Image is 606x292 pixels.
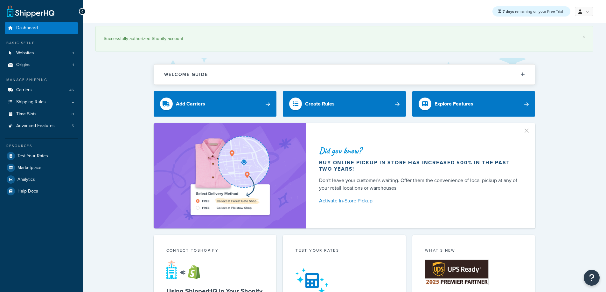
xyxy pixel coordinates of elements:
[166,260,206,279] img: connect-shq-shopify-9b9a8c5a.svg
[17,189,38,194] span: Help Docs
[5,22,78,34] a: Dashboard
[16,112,37,117] span: Time Slots
[5,108,78,120] li: Time Slots
[5,47,78,59] a: Websites1
[503,9,563,14] span: remaining on your Free Trial
[5,143,78,149] div: Resources
[17,165,41,171] span: Marketplace
[154,91,277,117] a: Add Carriers
[16,62,31,68] span: Origins
[319,196,520,205] a: Activate In-Store Pickup
[164,72,208,77] h2: Welcome Guide
[425,248,523,255] div: What's New
[17,153,48,159] span: Test Your Rates
[435,99,473,108] div: Explore Features
[5,84,78,96] li: Carriers
[296,248,393,255] div: Test your rates
[172,132,288,219] img: ad-shirt-map-b0359fc47e01cab431d101c4b569394f6a03f54285957d908178d52f29eb9668.png
[319,177,520,192] div: Don't leave your customer's waiting. Offer them the convenience of local pickup at any of your re...
[154,65,535,85] button: Welcome Guide
[5,40,78,46] div: Basic Setup
[16,87,32,93] span: Carriers
[17,177,35,182] span: Analytics
[319,160,520,172] div: Buy online pickup in store has increased 500% in the past two years!
[503,9,514,14] strong: 7 days
[176,99,205,108] div: Add Carriers
[5,120,78,132] li: Advanced Features
[16,25,38,31] span: Dashboard
[5,120,78,132] a: Advanced Features5
[5,77,78,83] div: Manage Shipping
[73,51,74,56] span: 1
[5,59,78,71] li: Origins
[5,150,78,162] a: Test Your Rates
[72,112,74,117] span: 0
[5,162,78,173] a: Marketplace
[104,34,585,43] div: Successfully authorized Shopify account
[5,47,78,59] li: Websites
[5,186,78,197] a: Help Docs
[72,123,74,129] span: 5
[319,146,520,155] div: Did you know?
[73,62,74,68] span: 1
[16,123,55,129] span: Advanced Features
[166,248,264,255] div: Connect to Shopify
[5,108,78,120] a: Time Slots0
[305,99,335,108] div: Create Rules
[584,270,600,286] button: Open Resource Center
[412,91,535,117] a: Explore Features
[5,96,78,108] a: Shipping Rules
[16,99,46,105] span: Shipping Rules
[5,84,78,96] a: Carriers46
[16,51,34,56] span: Websites
[283,91,406,117] a: Create Rules
[582,34,585,39] a: ×
[5,174,78,185] a: Analytics
[5,59,78,71] a: Origins1
[69,87,74,93] span: 46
